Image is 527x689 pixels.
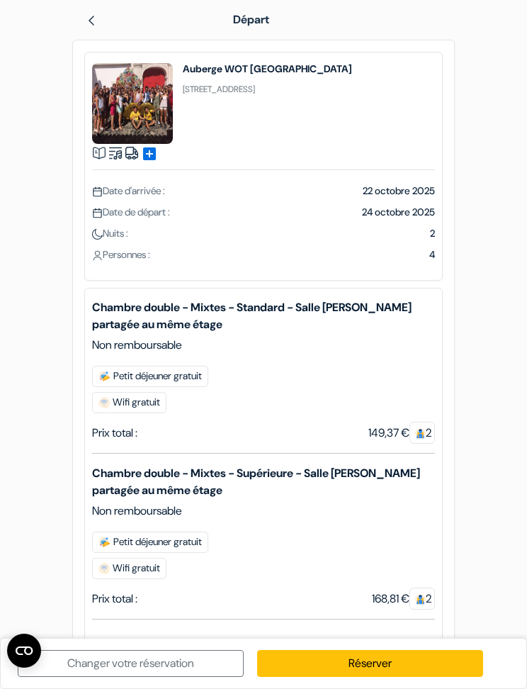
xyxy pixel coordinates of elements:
[257,650,483,677] a: Réserver
[92,146,106,160] img: book.svg
[92,299,435,333] b: Chambre double - Mixtes - Standard - Salle [PERSON_NAME] partagée au même étage
[92,186,103,197] img: calendar.svg
[92,392,166,413] span: Wifi gratuit
[183,63,352,74] h4: Auberge WOT [GEOGRAPHIC_DATA]
[141,145,158,159] a: add_box
[92,208,103,218] img: calendar.svg
[429,248,435,261] span: 4
[92,503,182,520] span: Non remboursable
[92,229,103,240] img: moon.svg
[7,634,41,668] button: Ouvrir le widget CMP
[92,558,166,579] span: Wifi gratuit
[92,366,208,387] span: Petit déjeuner gratuit
[98,537,110,548] img: free_breakfast.svg
[430,227,435,240] span: 2
[125,146,139,160] img: truck.svg
[92,425,137,442] div: Prix total :
[92,227,128,240] span: Nuits :
[92,590,137,607] div: Prix total :
[363,184,435,197] span: 22 octobre 2025
[86,15,97,26] img: left_arrow.svg
[409,422,435,444] span: 2
[92,465,435,499] b: Chambre double - Mixtes - Supérieure - Salle [PERSON_NAME] partagée au même étage
[92,337,182,354] span: Non remboursable
[372,590,435,607] div: 168,81 €
[92,184,165,197] span: Date d'arrivée :
[233,12,269,27] span: Départ
[141,145,158,162] span: add_box
[18,650,244,677] a: Changer votre réservation
[368,425,435,442] div: 149,37 €
[183,84,255,95] small: [STREET_ADDRESS]
[92,206,170,218] span: Date de départ :
[409,588,435,610] span: 2
[92,248,150,261] span: Personnes :
[98,397,110,408] img: free_wifi.svg
[92,532,208,553] span: Petit déjeuner gratuit
[362,206,435,218] span: 24 octobre 2025
[108,146,123,160] img: music.svg
[92,250,103,261] img: user_icon.svg
[415,428,426,439] img: guest.svg
[98,563,110,574] img: free_wifi.svg
[98,371,110,382] img: free_breakfast.svg
[415,594,426,605] img: guest.svg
